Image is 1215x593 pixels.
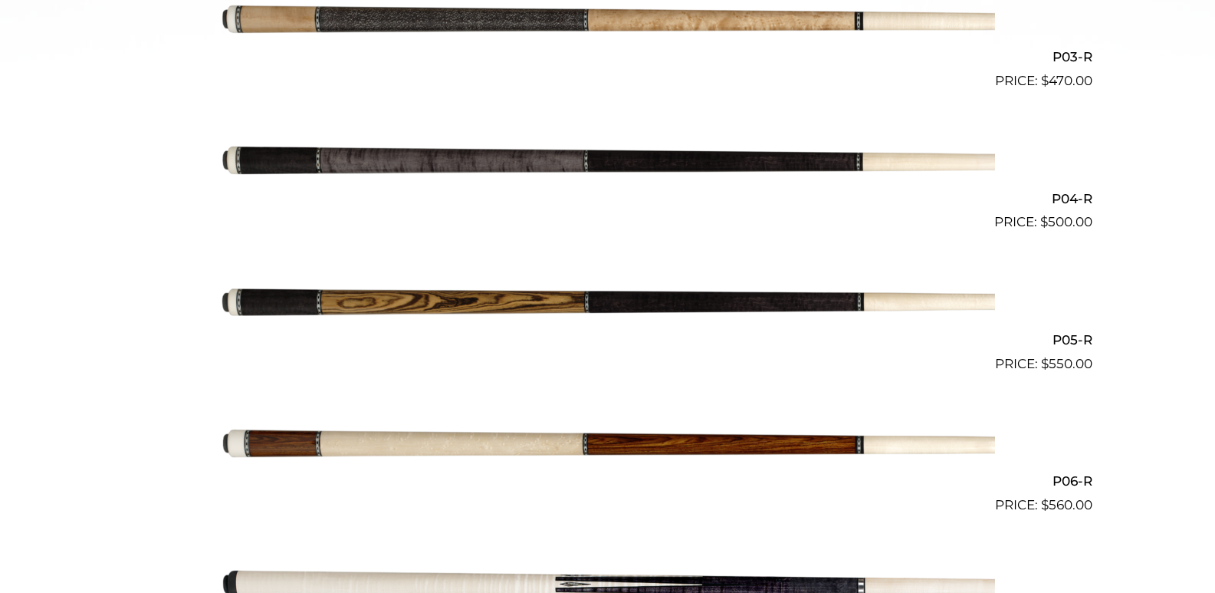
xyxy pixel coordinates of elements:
[221,97,995,226] img: P04-R
[123,381,1092,516] a: P06-R $560.00
[1040,214,1048,229] span: $
[123,43,1092,71] h2: P03-R
[221,239,995,367] img: P05-R
[123,325,1092,354] h2: P05-R
[1041,356,1092,371] bdi: 550.00
[1040,214,1092,229] bdi: 500.00
[123,184,1092,212] h2: P04-R
[123,97,1092,232] a: P04-R $500.00
[1041,497,1049,512] span: $
[1041,497,1092,512] bdi: 560.00
[221,381,995,509] img: P06-R
[123,239,1092,374] a: P05-R $550.00
[1041,73,1092,88] bdi: 470.00
[1041,356,1049,371] span: $
[123,467,1092,496] h2: P06-R
[1041,73,1049,88] span: $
